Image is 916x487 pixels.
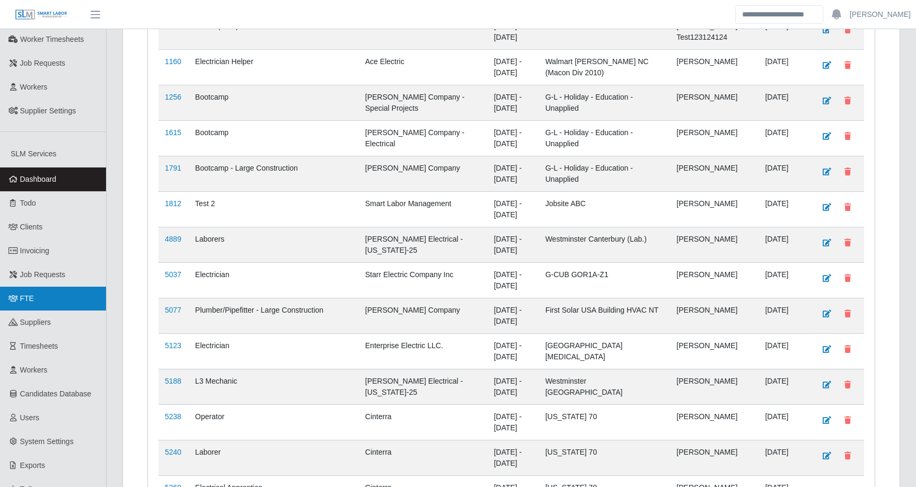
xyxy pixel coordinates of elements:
span: Dashboard [20,175,57,183]
td: Site 1 [539,14,671,50]
td: Jobsite ABC [539,191,671,227]
td: [PERSON_NAME] [670,49,759,85]
td: G-L - Holiday - Education - Unapplied [539,156,671,191]
td: [DATE] - [DATE] [488,262,539,298]
a: 5077 [165,306,181,314]
td: [PERSON_NAME] [670,440,759,475]
td: [DATE] - [DATE] [488,14,539,50]
td: [PERSON_NAME] [670,85,759,120]
td: [DATE] - [DATE] [488,49,539,85]
td: [DATE] [759,298,809,333]
td: [DATE] [759,227,809,262]
td: [DATE] - [DATE] [488,85,539,120]
td: [PERSON_NAME] Electrical - [US_STATE]-25 [359,227,488,262]
td: First Solar USA Building HVAC NT [539,298,671,333]
span: Workers [20,83,48,91]
span: Workers [20,366,48,374]
td: Bootcamp - Large Construction [189,156,359,191]
td: [DATE] - [DATE] [488,191,539,227]
span: Users [20,413,40,422]
td: Steadfast Media LLC [359,14,488,50]
td: [DATE] [759,14,809,50]
td: [DATE] - [DATE] [488,369,539,404]
td: Cinterra [359,440,488,475]
td: Laborer [189,440,359,475]
td: [PERSON_NAME] Electrical - [US_STATE]-25 [359,369,488,404]
a: 1812 [165,199,181,208]
span: Suppliers [20,318,51,326]
td: Plumber/Pipefitter - Large Construction [189,298,359,333]
td: G-CUB GOR1A-Z1 [539,262,671,298]
td: [PERSON_NAME] Company [359,156,488,191]
td: [US_STATE] 70 [539,440,671,475]
td: [DATE] - [DATE] [488,333,539,369]
a: 1160 [165,57,181,66]
td: Smart Labor Management [359,191,488,227]
td: Westminster Canterbury (Lab.) [539,227,671,262]
a: 1615 [165,128,181,137]
td: Electrician [189,333,359,369]
img: SLM Logo [15,9,68,21]
a: 439 [165,22,177,30]
td: [PERSON_NAME] [670,227,759,262]
td: Electrician [189,262,359,298]
td: [GEOGRAPHIC_DATA][MEDICAL_DATA] [539,333,671,369]
span: Job Requests [20,59,66,67]
span: System Settings [20,437,74,446]
a: 5037 [165,270,181,279]
td: [DATE] - [DATE] [488,404,539,440]
td: [PERSON_NAME] Test123124124 [670,14,759,50]
span: Candidates Database [20,389,92,398]
span: SLM Services [11,149,56,158]
span: Job Requests [20,270,66,279]
span: Invoicing [20,246,49,255]
td: [DATE] [759,440,809,475]
span: Todo [20,199,36,207]
td: Laborers [189,227,359,262]
td: Electrician Helper [189,49,359,85]
td: Cinterra [359,404,488,440]
a: 5188 [165,377,181,385]
td: [PERSON_NAME] [670,156,759,191]
td: Bootcamp [189,120,359,156]
td: [DATE] [759,191,809,227]
td: [PERSON_NAME] [670,333,759,369]
td: [PERSON_NAME] Company [359,298,488,333]
td: [DATE] [759,369,809,404]
span: Worker Timesheets [20,35,84,43]
span: Clients [20,223,43,231]
td: [PERSON_NAME] [670,298,759,333]
td: [PERSON_NAME] [670,120,759,156]
td: [DATE] - [DATE] [488,440,539,475]
td: [US_STATE] 70 [539,404,671,440]
td: [PERSON_NAME] [670,191,759,227]
td: [DATE] [759,120,809,156]
td: Enterprise Electric LLC. [359,333,488,369]
td: [DATE] [759,262,809,298]
a: 1256 [165,93,181,101]
td: [DATE] [759,85,809,120]
td: Operator [189,404,359,440]
td: Starr Electric Company Inc [359,262,488,298]
a: 4889 [165,235,181,243]
span: Supplier Settings [20,107,76,115]
td: [PERSON_NAME] Company - Electrical [359,120,488,156]
a: 5240 [165,448,181,456]
a: 5238 [165,412,181,421]
span: Exports [20,461,45,470]
a: 5123 [165,341,181,350]
span: FTE [20,294,34,303]
td: Test Top Helper [189,14,359,50]
td: [DATE] - [DATE] [488,227,539,262]
td: Ace Electric [359,49,488,85]
td: [DATE] - [DATE] [488,298,539,333]
td: Bootcamp [189,85,359,120]
input: Search [735,5,823,24]
td: [DATE] [759,49,809,85]
td: [PERSON_NAME] Company - Special Projects [359,85,488,120]
td: Walmart [PERSON_NAME] NC (Macon Div 2010) [539,49,671,85]
span: Timesheets [20,342,58,350]
td: [PERSON_NAME] [670,404,759,440]
td: L3 Mechanic [189,369,359,404]
td: [DATE] [759,333,809,369]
